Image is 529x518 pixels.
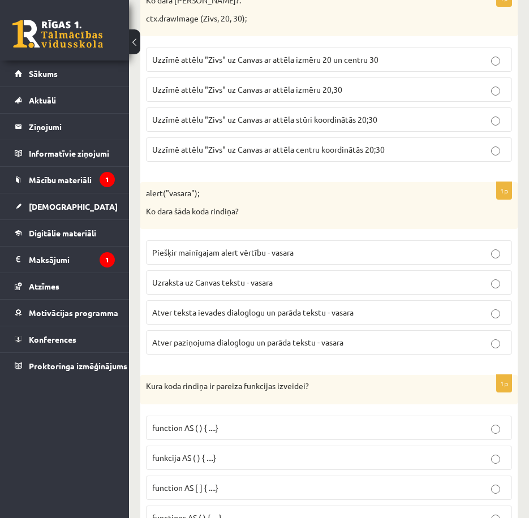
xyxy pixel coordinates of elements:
[15,193,115,219] a: [DEMOGRAPHIC_DATA]
[29,114,115,140] legend: Ziņojumi
[491,116,500,126] input: Uzzīmē attēlu "Zivs" uz Canvas ar attēla stūri koordinātās 20;30
[15,87,115,113] a: Aktuāli
[15,140,115,166] a: Informatīvie ziņojumi1
[15,326,115,352] a: Konferences
[100,252,115,267] i: 1
[12,20,103,48] a: Rīgas 1. Tālmācības vidusskola
[491,485,500,494] input: function AS [ ] { ....}
[152,452,216,463] span: funkcija AS ( ) { ....}
[29,175,92,185] span: Mācību materiāli
[152,114,377,124] span: Uzzīmē attēlu "Zivs" uz Canvas ar attēla stūri koordinātās 20;30
[15,353,115,379] a: Proktoringa izmēģinājums
[29,228,96,238] span: Digitālie materiāli
[152,307,354,317] span: Atver teksta ievades dialoglogu un parāda tekstu - vasara
[29,334,76,344] span: Konferences
[491,57,500,66] input: Uzzīmē attēlu "Zivs" uz Canvas ar attēla izmēru 20 un centru 30
[15,220,115,246] a: Digitālie materiāli
[146,206,455,217] p: Ko dara šāda koda rindiņa?
[146,188,455,199] p: alert("vasara");
[152,144,385,154] span: Uzzīmē attēlu "Zivs" uz Canvas ar attēla centru koordinātās 20;30
[491,425,500,434] input: function AS ( ) { ....}
[491,309,500,318] input: Atver teksta ievades dialoglogu un parāda tekstu - vasara
[146,13,455,24] p: ctx.drawImage (Zivs, 20, 30);
[15,61,115,87] a: Sākums
[29,68,58,79] span: Sākums
[496,374,512,392] p: 1p
[15,114,115,140] a: Ziņojumi
[491,279,500,288] input: Uzraksta uz Canvas tekstu - vasara
[491,87,500,96] input: Uzzīmē attēlu "Zivs" uz Canvas ar attēla izmēru 20,30
[29,140,115,166] legend: Informatīvie ziņojumi
[29,201,118,211] span: [DEMOGRAPHIC_DATA]
[152,422,218,433] span: function AS ( ) { ....}
[152,84,342,94] span: Uzzīmē attēlu "Zivs" uz Canvas ar attēla izmēru 20,30
[152,337,343,347] span: Atver paziņojuma dialoglogu un parāda tekstu - vasara
[15,167,115,193] a: Mācību materiāli
[152,482,218,493] span: function AS [ ] { ....}
[15,273,115,299] a: Atzīmes
[152,247,294,257] span: Piešķir mainīgajam alert vērtību - vasara
[152,54,379,64] span: Uzzīmē attēlu "Zivs" uz Canvas ar attēla izmēru 20 un centru 30
[146,381,455,392] p: Kura koda rindiņa ir pareiza funkcijas izveidei?
[491,249,500,258] input: Piešķir mainīgajam alert vērtību - vasara
[29,95,56,105] span: Aktuāli
[15,247,115,273] a: Maksājumi1
[491,339,500,348] input: Atver paziņojuma dialoglogu un parāda tekstu - vasara
[15,300,115,326] a: Motivācijas programma
[29,308,118,318] span: Motivācijas programma
[29,361,127,371] span: Proktoringa izmēģinājums
[491,455,500,464] input: funkcija AS ( ) { ....}
[152,277,273,287] span: Uzraksta uz Canvas tekstu - vasara
[491,146,500,156] input: Uzzīmē attēlu "Zivs" uz Canvas ar attēla centru koordinātās 20;30
[29,281,59,291] span: Atzīmes
[100,172,115,187] i: 1
[29,247,115,273] legend: Maksājumi
[496,182,512,200] p: 1p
